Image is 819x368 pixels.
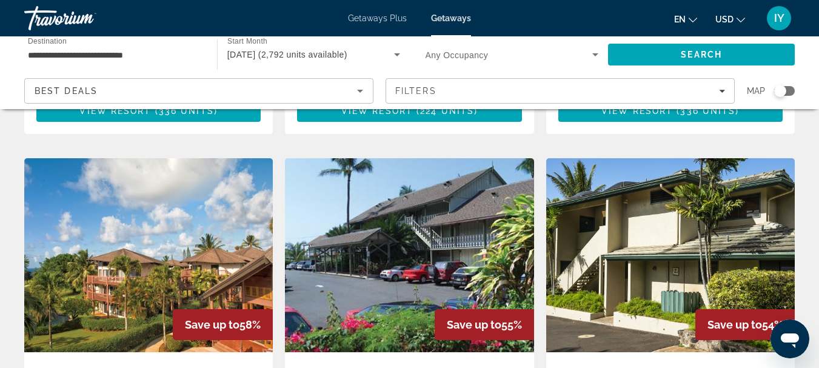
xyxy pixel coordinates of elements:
img: The Gardens at West Maui [546,158,795,352]
span: Save up to [185,318,239,331]
button: Search [608,44,795,65]
span: 336 units [159,106,214,116]
button: View Resort(224 units) [297,100,521,122]
span: Save up to [707,318,762,331]
span: Start Month [227,38,267,45]
button: User Menu [763,5,795,31]
span: Best Deals [35,86,98,96]
button: Change currency [715,10,745,28]
span: Any Occupancy [426,50,489,60]
span: Destination [28,37,67,45]
div: 58% [173,309,273,340]
button: Change language [674,10,697,28]
span: IY [774,12,784,24]
span: ( ) [413,106,478,116]
a: Getaways [431,13,471,23]
span: View Resort [601,106,673,116]
img: Kona Islander Vacation Club [285,158,533,352]
button: View Resort(336 units) [558,100,783,122]
span: Map [747,82,765,99]
button: View Resort(336 units) [36,100,261,122]
iframe: Button to launch messaging window [771,319,809,358]
span: 336 units [680,106,735,116]
span: Filters [395,86,436,96]
span: USD [715,15,734,24]
a: Getaways Plus [348,13,407,23]
span: 224 units [420,106,474,116]
span: [DATE] (2,792 units available) [227,50,347,59]
a: Travorium [24,2,145,34]
span: View Resort [79,106,151,116]
input: Select destination [28,48,201,62]
img: Club Wyndham Ka'eo Kai [24,158,273,352]
button: Filters [386,78,735,104]
div: 55% [435,309,534,340]
span: en [674,15,686,24]
div: 54% [695,309,795,340]
mat-select: Sort by [35,84,363,98]
span: Save up to [447,318,501,331]
span: View Resort [341,106,413,116]
span: ( ) [152,106,218,116]
span: ( ) [673,106,739,116]
span: Search [681,50,722,59]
